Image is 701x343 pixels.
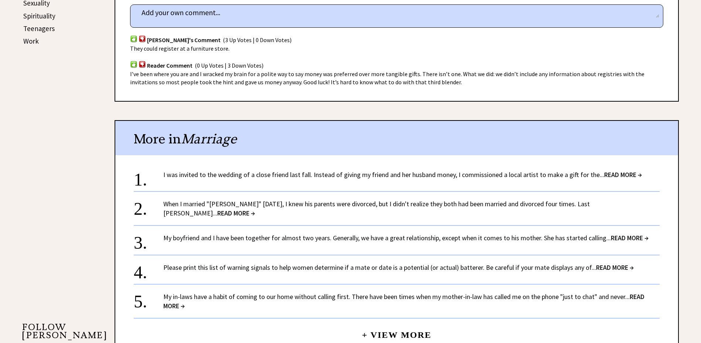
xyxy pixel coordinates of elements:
iframe: Advertisement [22,67,96,288]
a: Work [23,37,39,45]
span: They could register at a furniture store. [130,45,229,52]
span: (3 Up Votes | 0 Down Votes) [223,37,292,44]
a: My boyfriend and I have been together for almost two years. Generally, we have a great relationsh... [163,234,649,242]
span: READ MORE → [596,263,634,272]
a: Spirituality [23,11,55,20]
a: Please print this list of warning signals to help women determine if a mate or date is a potentia... [163,263,634,272]
span: [PERSON_NAME]'s Comment [147,37,221,44]
span: READ MORE → [611,234,649,242]
span: Marriage [181,130,236,147]
span: Reader Comment [147,62,193,69]
div: 1. [134,170,163,184]
img: votdown.png [139,35,146,42]
div: More in [115,121,678,155]
a: When I married "[PERSON_NAME]" [DATE], I knew his parents were divorced, but I didn't realize the... [163,200,590,217]
a: I was invited to the wedding of a close friend last fall. Instead of giving my friend and her hus... [163,170,642,179]
img: votup.png [130,61,137,68]
a: + View More [362,324,431,340]
a: My in-laws have a habit of coming to our home without calling first. There have been times when m... [163,292,644,310]
span: (0 Up Votes | 3 Down Votes) [195,62,263,69]
span: READ MORE → [163,292,644,310]
div: 4. [134,263,163,276]
div: 2. [134,199,163,213]
img: votdown.png [139,61,146,68]
span: READ MORE → [217,209,255,217]
img: votup.png [130,35,137,42]
div: 3. [134,233,163,247]
div: 5. [134,292,163,306]
span: I’ve been where you are and I wracked my brain for a polite way to say money was preferred over m... [130,70,644,86]
a: Teenagers [23,24,55,33]
span: READ MORE → [604,170,642,179]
